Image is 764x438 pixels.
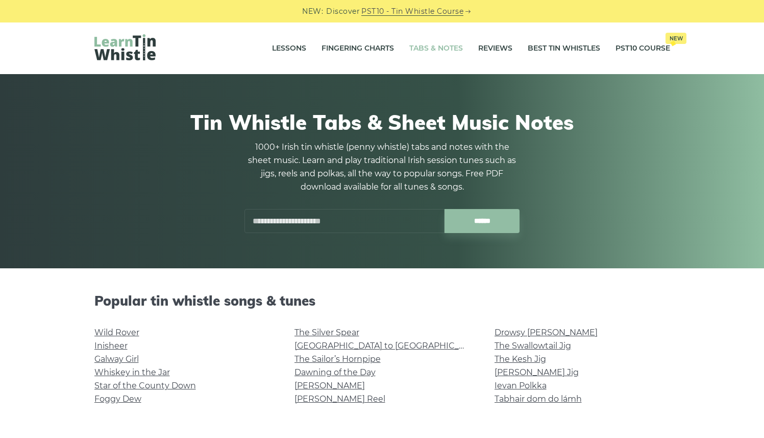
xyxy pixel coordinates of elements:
[294,367,376,377] a: Dawning of the Day
[409,36,463,61] a: Tabs & Notes
[94,354,139,364] a: Galway Girl
[94,110,670,134] h1: Tin Whistle Tabs & Sheet Music Notes
[244,141,520,194] p: 1000+ Irish tin whistle (penny whistle) tabs and notes with the sheet music. Learn and play tradi...
[495,328,598,337] a: Drowsy [PERSON_NAME]
[294,354,381,364] a: The Sailor’s Hornpipe
[294,341,483,351] a: [GEOGRAPHIC_DATA] to [GEOGRAPHIC_DATA]
[294,394,385,404] a: [PERSON_NAME] Reel
[94,381,196,390] a: Star of the County Down
[94,34,156,60] img: LearnTinWhistle.com
[294,328,359,337] a: The Silver Spear
[272,36,306,61] a: Lessons
[322,36,394,61] a: Fingering Charts
[94,367,170,377] a: Whiskey in the Jar
[495,381,547,390] a: Ievan Polkka
[495,341,571,351] a: The Swallowtail Jig
[94,293,670,309] h2: Popular tin whistle songs & tunes
[478,36,512,61] a: Reviews
[495,354,546,364] a: The Kesh Jig
[94,328,139,337] a: Wild Rover
[294,381,365,390] a: [PERSON_NAME]
[528,36,600,61] a: Best Tin Whistles
[495,367,579,377] a: [PERSON_NAME] Jig
[615,36,670,61] a: PST10 CourseNew
[94,341,128,351] a: Inisheer
[94,394,141,404] a: Foggy Dew
[666,33,686,44] span: New
[495,394,582,404] a: Tabhair dom do lámh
